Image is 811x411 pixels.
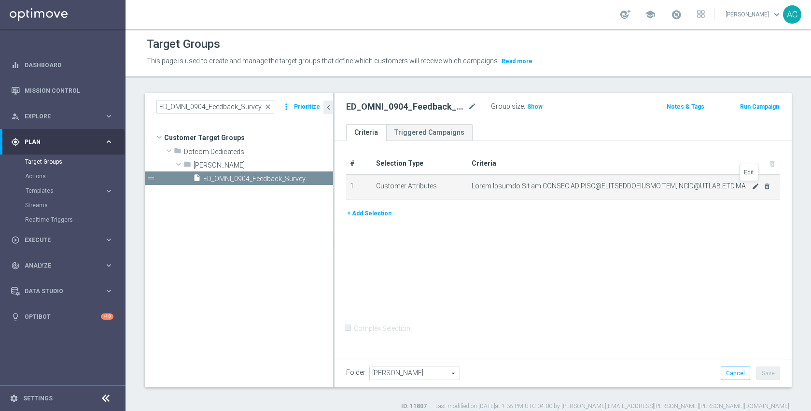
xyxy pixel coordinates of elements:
[293,100,322,113] button: Prioritize
[763,183,771,190] i: delete_forever
[372,153,468,175] th: Selection Type
[346,175,372,199] td: 1
[11,236,20,244] i: play_circle_outline
[104,186,113,196] i: keyboard_arrow_right
[11,112,104,121] div: Explore
[25,155,125,169] div: Target Groups
[25,184,125,198] div: Templates
[11,61,20,70] i: equalizer
[174,147,182,158] i: folder
[26,188,95,194] span: Templates
[346,153,372,175] th: #
[11,112,20,121] i: person_search
[281,100,291,113] i: more_vert
[25,172,100,180] a: Actions
[25,237,104,243] span: Execute
[25,52,113,78] a: Dashboard
[194,161,333,170] span: Johnny
[11,261,20,270] i: track_changes
[264,103,272,111] span: close
[101,313,113,320] div: +10
[183,160,191,171] i: folder
[193,174,201,185] i: insert_drive_file
[468,101,476,113] i: mode_edit
[11,236,114,244] button: play_circle_outline Execute keyboard_arrow_right
[25,78,113,103] a: Mission Control
[783,5,801,24] div: AC
[725,7,783,22] a: [PERSON_NAME]keyboard_arrow_down
[11,113,114,120] button: person_search Explore keyboard_arrow_right
[25,187,114,195] button: Templates keyboard_arrow_right
[25,213,125,227] div: Realtime Triggers
[11,138,104,146] div: Plan
[401,402,427,411] label: ID: 11807
[164,131,333,144] span: Customer Target Groups
[156,100,274,113] input: Quick find group or folder
[25,198,125,213] div: Streams
[752,183,759,190] i: mode_edit
[491,102,524,111] label: Group size
[26,188,104,194] div: Templates
[184,148,333,156] span: Dotcom Dedicateds
[346,208,392,219] button: + Add Selection
[11,287,114,295] button: Data Studio keyboard_arrow_right
[104,235,113,244] i: keyboard_arrow_right
[25,139,104,145] span: Plan
[25,169,125,184] div: Actions
[739,101,780,112] button: Run Campaign
[11,61,114,69] button: equalizer Dashboard
[472,182,752,190] span: Lorem Ipsumdo Sit am CONSEC.ADIPISC@ELITSEDDOEIUSMO.TEM,INCID@UTLAB.ETD,MAGNAALI95@ENIMA.MIN,VENI...
[203,175,333,183] span: ED_OMNI_0904_Feedback_Survey
[11,52,113,78] div: Dashboard
[25,113,104,119] span: Explore
[323,100,333,114] button: chevron_left
[386,124,473,141] a: Triggered Campaigns
[435,402,789,411] label: Last modified on [DATE] at 1:38 PM UTC-04:00 by [PERSON_NAME][EMAIL_ADDRESS][PERSON_NAME][PERSON_...
[25,288,104,294] span: Data Studio
[346,368,365,377] label: Folder
[11,287,104,296] div: Data Studio
[354,324,410,333] label: Complex Selection
[147,37,220,51] h1: Target Groups
[25,158,100,166] a: Target Groups
[23,396,53,401] a: Settings
[11,138,20,146] i: gps_fixed
[11,236,104,244] div: Execute
[11,313,114,321] button: lightbulb Optibot +10
[666,101,705,112] button: Notes & Tags
[346,124,386,141] a: Criteria
[372,175,468,199] td: Customer Attributes
[346,101,466,113] h2: ED_OMNI_0904_Feedback_Survey
[104,137,113,146] i: keyboard_arrow_right
[527,103,543,110] span: Show
[11,87,114,95] button: Mission Control
[524,102,525,111] label: :
[11,262,114,269] button: track_changes Analyze keyboard_arrow_right
[25,304,101,329] a: Optibot
[11,261,104,270] div: Analyze
[11,138,114,146] button: gps_fixed Plan keyboard_arrow_right
[472,159,496,167] span: Criteria
[324,103,333,112] i: chevron_left
[501,56,533,67] button: Read more
[756,367,780,380] button: Save
[645,9,656,20] span: school
[10,394,18,403] i: settings
[11,312,20,321] i: lightbulb
[104,286,113,296] i: keyboard_arrow_right
[11,78,113,103] div: Mission Control
[147,57,499,65] span: This page is used to create and manage the target groups that define which customers will receive...
[104,261,113,270] i: keyboard_arrow_right
[25,201,100,209] a: Streams
[721,367,750,380] button: Cancel
[104,112,113,121] i: keyboard_arrow_right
